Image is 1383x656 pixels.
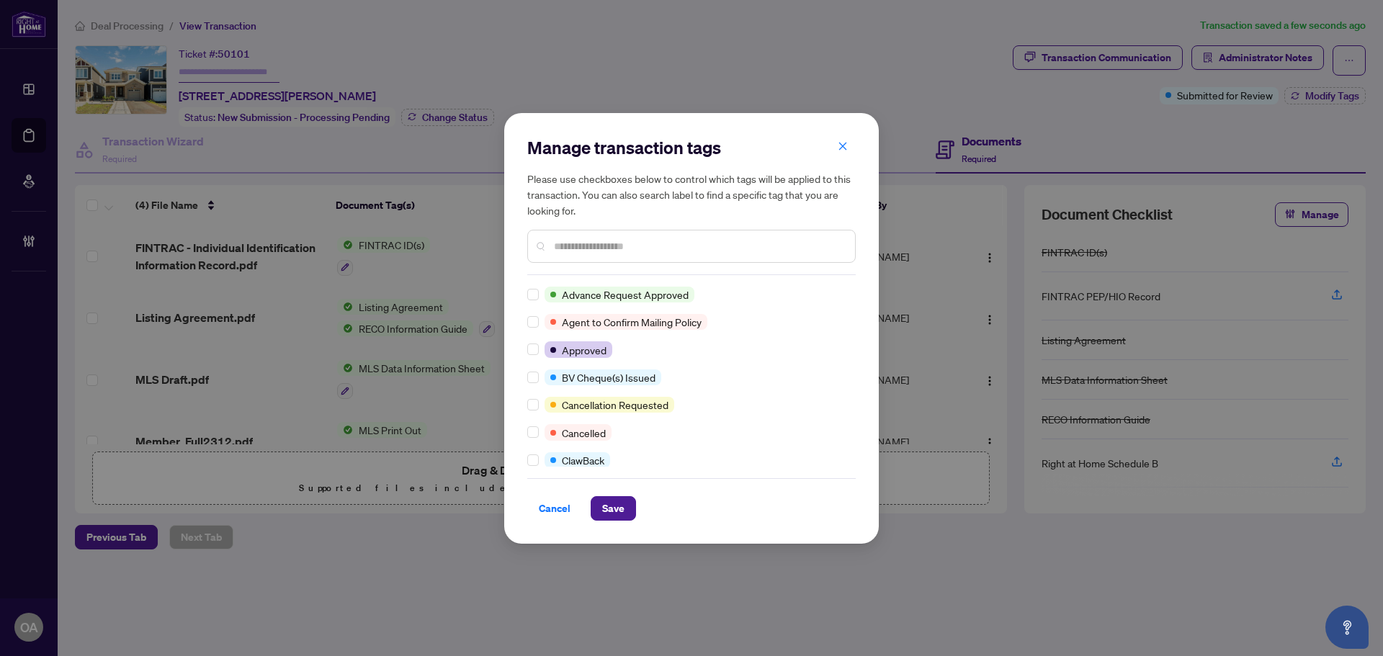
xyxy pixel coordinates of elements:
span: Save [602,497,625,520]
span: Cancelled [562,425,606,441]
button: Save [591,496,636,521]
h5: Please use checkboxes below to control which tags will be applied to this transaction. You can al... [527,171,856,218]
button: Open asap [1325,606,1369,649]
span: Agent to Confirm Mailing Policy [562,314,702,330]
span: Advance Request Approved [562,287,689,302]
span: Cancellation Requested [562,397,668,413]
span: ClawBack [562,452,604,468]
span: BV Cheque(s) Issued [562,369,655,385]
span: Approved [562,342,607,358]
h2: Manage transaction tags [527,136,856,159]
span: close [838,141,848,151]
span: Cancel [539,497,570,520]
button: Cancel [527,496,582,521]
